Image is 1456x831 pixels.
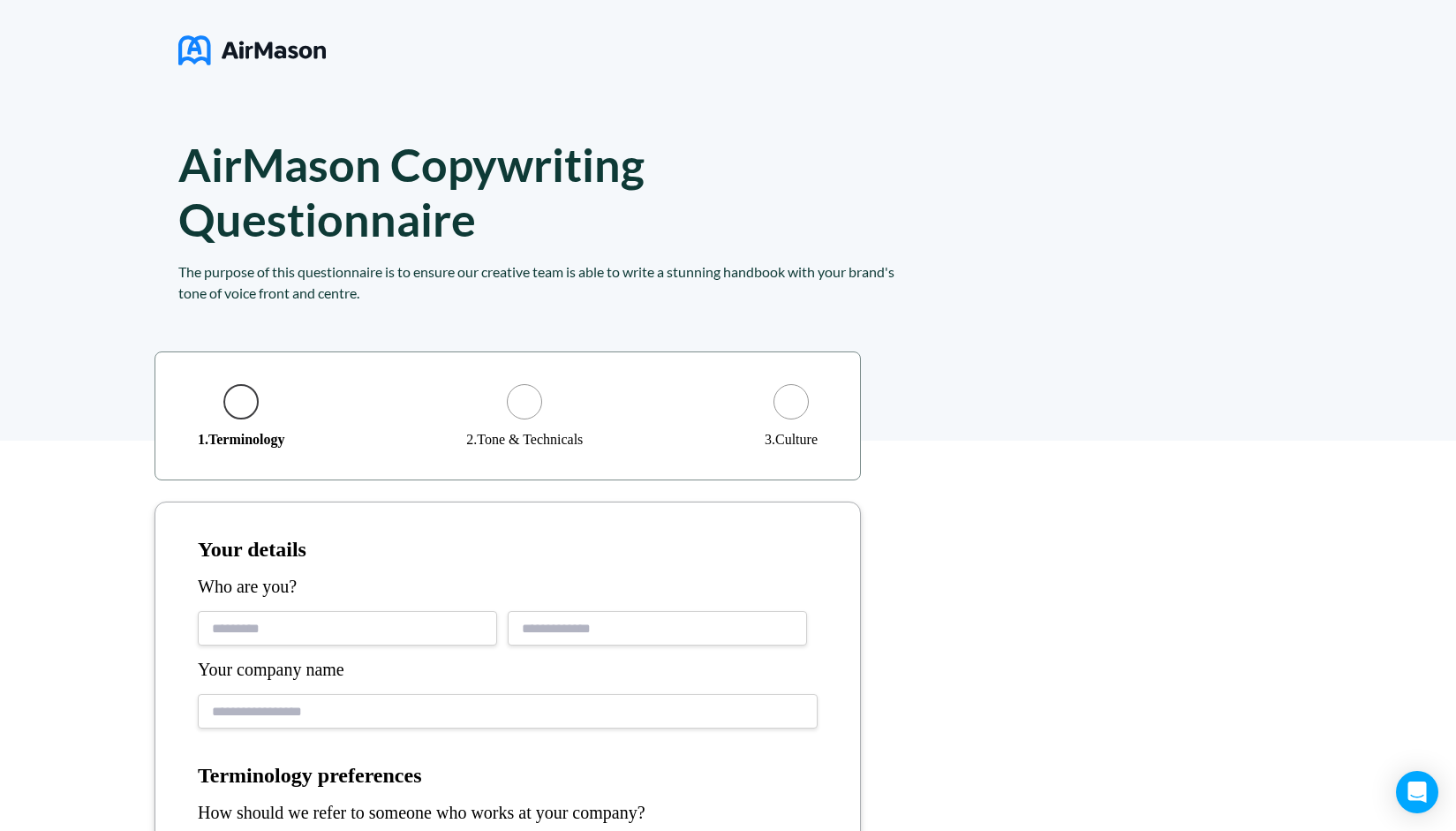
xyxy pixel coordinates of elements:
div: 1 . Terminology [198,432,285,448]
h1: Your details [198,538,818,563]
h1: AirMason Copywriting Questionnaire [178,137,696,246]
div: How should we refer to someone who works at your company? [198,803,818,823]
div: Open Intercom Messenger [1396,771,1438,813]
div: Your company name [198,660,818,680]
div: 2 . Tone & Technicals [466,432,583,448]
img: logo [178,28,326,72]
div: The purpose of this questionnaire is to ensure our creative team is able to write a stunning hand... [178,261,902,304]
div: 3 . Culture [765,432,818,448]
h1: Terminology preferences [198,764,818,789]
div: Who are you? [198,577,818,597]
